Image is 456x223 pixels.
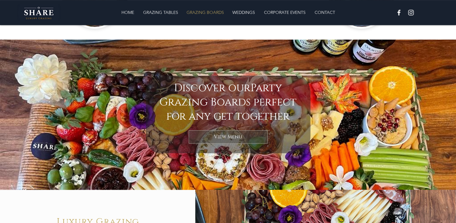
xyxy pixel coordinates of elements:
span: Discover our [174,81,250,95]
p: CORPORATE EVENTS [261,6,309,18]
img: White Facebook Icon [395,9,403,16]
img: White Instagram Icon [407,9,415,16]
nav: Site [81,6,376,18]
iframe: Wix Chat [428,195,456,223]
a: Party Grazing Boards perfect for any get together [159,81,297,124]
img: Share Luxury Grazing Logo.png [17,4,61,21]
a: GRAZING TABLES [139,6,182,18]
p: HOME [118,6,137,18]
a: View Menu [189,130,268,144]
a: HOME [117,6,139,18]
span: View Menu [214,134,242,140]
ul: Social Bar [395,9,415,16]
a: CORPORATE EVENTS [259,6,310,18]
a: WEDDINGS [228,6,259,18]
p: GRAZING TABLES [140,6,181,18]
p: CONTACT [312,6,338,18]
a: CONTACT [310,6,339,18]
p: GRAZING BOARDS [184,6,227,18]
a: GRAZING BOARDS [182,6,228,18]
p: WEDDINGS [229,6,258,18]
